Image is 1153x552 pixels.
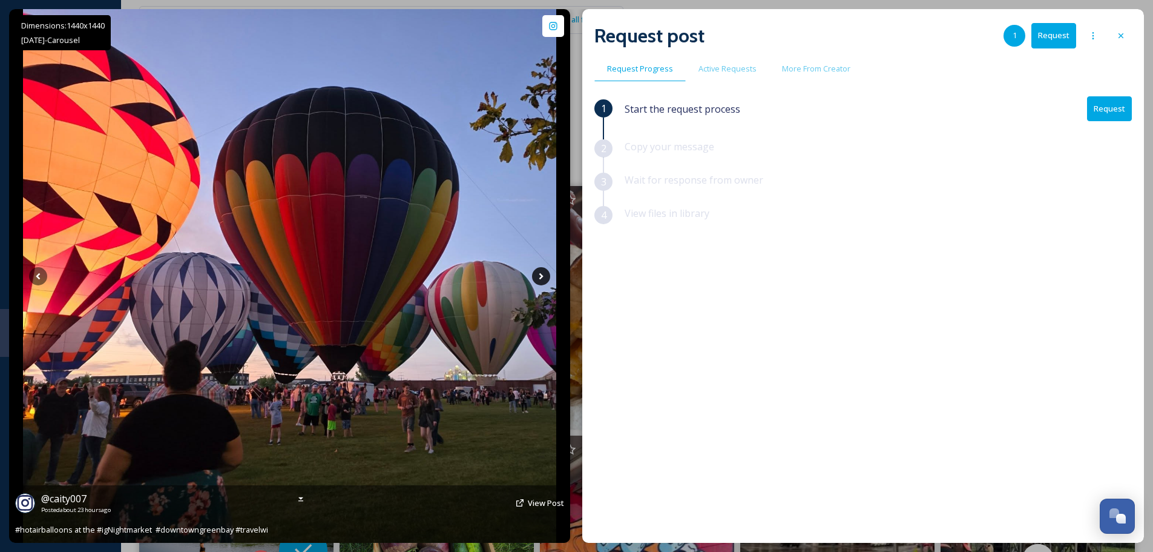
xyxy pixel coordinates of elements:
[601,101,606,116] span: 1
[625,140,714,153] span: Copy your message
[528,497,564,508] span: View Post
[601,141,606,156] span: 2
[625,207,709,220] span: View files in library
[23,9,556,543] img: #hotairballoons at the #igNightmarket #downtowngreenbay #travelwi
[698,63,757,75] span: Active Requests
[41,506,111,514] span: Posted about 23 hours ago
[41,492,87,505] span: @ caity007
[601,208,606,222] span: 4
[1013,30,1017,41] span: 1
[1087,96,1132,121] button: Request
[625,102,740,116] span: Start the request process
[41,491,111,506] a: @caity007
[15,524,268,535] span: #hotairballoons at the #igNightmarket #downtowngreenbay #travelwi
[1100,499,1135,534] button: Open Chat
[594,21,705,50] h2: Request post
[782,63,850,75] span: More From Creator
[601,175,606,189] span: 3
[21,35,80,45] span: [DATE] - Carousel
[21,20,105,31] span: Dimensions: 1440 x 1440
[528,497,564,509] a: View Post
[607,63,673,75] span: Request Progress
[625,173,763,187] span: Wait for response from owner
[1031,23,1076,48] button: Request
